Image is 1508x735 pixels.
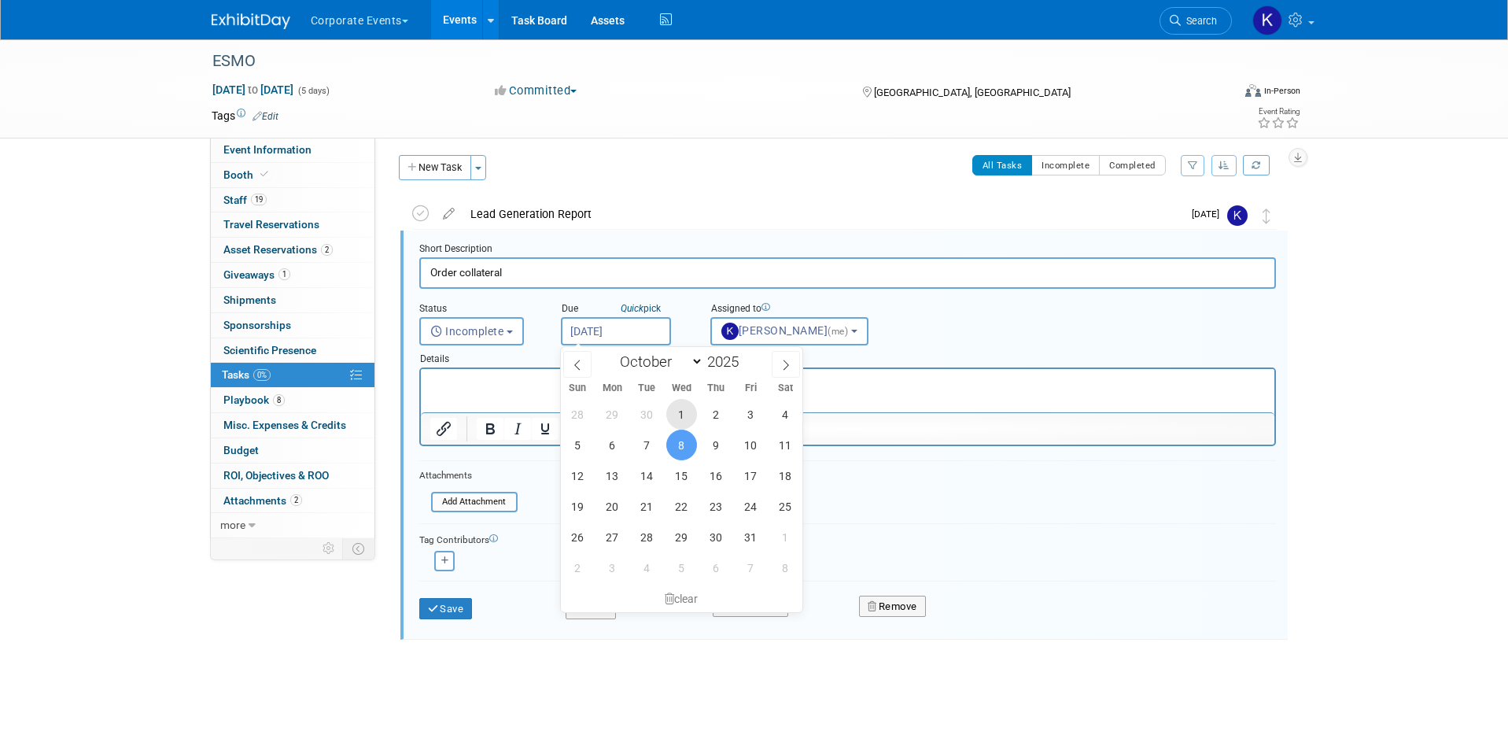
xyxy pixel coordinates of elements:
[211,212,374,237] a: Travel Reservations
[972,155,1033,175] button: All Tasks
[1227,205,1248,226] img: Keirsten Davis
[736,399,766,430] span: October 3, 2025
[278,268,290,280] span: 1
[710,302,907,317] div: Assigned to
[211,388,374,412] a: Playbook8
[562,399,593,430] span: September 28, 2025
[463,201,1182,227] div: Lead Generation Report
[223,344,316,356] span: Scientific Presence
[211,438,374,463] a: Budget
[701,399,732,430] span: October 2, 2025
[1031,155,1100,175] button: Incomplete
[733,383,768,393] span: Fri
[223,143,312,156] span: Event Information
[666,430,697,460] span: October 8, 2025
[562,552,593,583] span: November 2, 2025
[632,460,662,491] span: October 14, 2025
[220,519,245,531] span: more
[430,325,504,338] span: Incomplete
[597,460,628,491] span: October 13, 2025
[632,522,662,552] span: October 28, 2025
[253,369,271,381] span: 0%
[251,194,267,205] span: 19
[1160,7,1232,35] a: Search
[211,513,374,537] a: more
[430,418,457,440] button: Insert/edit link
[561,317,671,345] input: Due Date
[211,363,374,387] a: Tasks0%
[874,87,1071,98] span: [GEOGRAPHIC_DATA], [GEOGRAPHIC_DATA]
[701,460,732,491] span: October 16, 2025
[664,383,699,393] span: Wed
[212,108,278,124] td: Tags
[321,244,333,256] span: 2
[666,460,697,491] span: October 15, 2025
[290,494,302,506] span: 2
[260,170,268,179] i: Booth reservation complete
[710,317,868,345] button: [PERSON_NAME](me)
[632,399,662,430] span: September 30, 2025
[632,491,662,522] span: October 21, 2025
[315,538,343,559] td: Personalize Event Tab Strip
[419,242,1276,257] div: Short Description
[419,302,537,317] div: Status
[223,294,276,306] span: Shipments
[222,368,271,381] span: Tasks
[419,257,1276,288] input: Name of task or a short description
[666,522,697,552] span: October 29, 2025
[1192,209,1227,220] span: [DATE]
[489,83,583,99] button: Committed
[632,430,662,460] span: October 7, 2025
[1263,209,1270,223] i: Move task
[597,430,628,460] span: October 6, 2025
[212,13,290,29] img: ExhibitDay
[736,522,766,552] span: October 31, 2025
[223,393,285,406] span: Playbook
[477,418,503,440] button: Bold
[770,491,801,522] span: October 25, 2025
[736,491,766,522] span: October 24, 2025
[211,489,374,513] a: Attachments2
[701,430,732,460] span: October 9, 2025
[223,168,271,181] span: Booth
[419,469,518,482] div: Attachments
[419,598,473,620] button: Save
[770,460,801,491] span: October 18, 2025
[703,353,750,371] input: Year
[562,491,593,522] span: October 19, 2025
[211,338,374,363] a: Scientific Presence
[211,413,374,438] a: Misc. Expenses & Credits
[211,464,374,488] a: ROI, Objectives & ROO
[666,491,697,522] span: October 22, 2025
[699,383,733,393] span: Thu
[770,430,801,460] span: October 11, 2025
[435,207,463,221] a: edit
[701,552,732,583] span: November 6, 2025
[770,552,801,583] span: November 8, 2025
[223,494,302,507] span: Attachments
[223,268,290,281] span: Giveaways
[721,324,851,337] span: [PERSON_NAME]
[211,138,374,162] a: Event Information
[223,194,267,206] span: Staff
[859,596,926,618] button: Remove
[211,263,374,287] a: Giveaways1
[211,288,374,312] a: Shipments
[561,302,687,317] div: Due
[207,47,1208,76] div: ESMO
[211,238,374,262] a: Asset Reservations2
[736,460,766,491] span: October 17, 2025
[419,530,1276,547] div: Tag Contributors
[421,369,1274,412] iframe: Rich Text Area
[1252,6,1282,35] img: Keirsten Davis
[621,303,643,314] i: Quick
[561,383,595,393] span: Sun
[632,552,662,583] span: November 4, 2025
[768,383,802,393] span: Sat
[828,326,848,337] span: (me)
[223,243,333,256] span: Asset Reservations
[211,313,374,338] a: Sponsorships
[273,394,285,406] span: 8
[1263,85,1300,97] div: In-Person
